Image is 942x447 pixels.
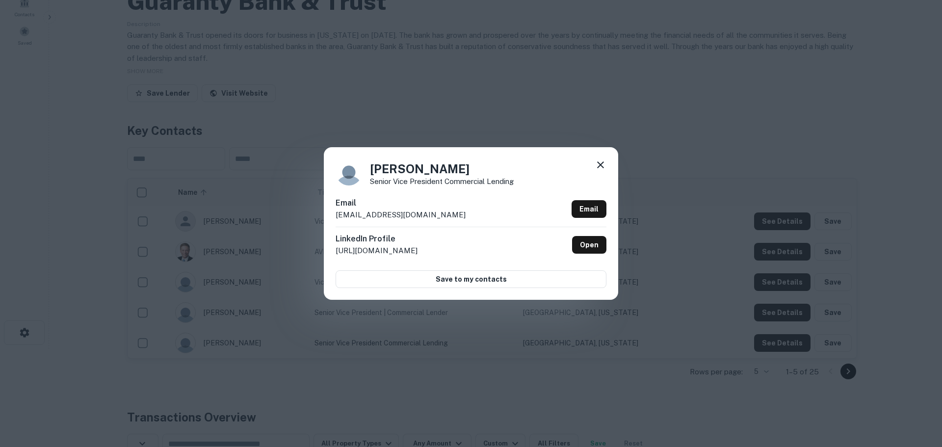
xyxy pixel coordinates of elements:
[336,233,418,245] h6: LinkedIn Profile
[336,270,606,288] button: Save to my contacts
[336,159,362,185] img: 9c8pery4andzj6ohjkjp54ma2
[336,197,466,209] h6: Email
[370,178,514,185] p: Senior Vice President Commercial Lending
[572,236,606,254] a: Open
[336,245,418,257] p: [URL][DOMAIN_NAME]
[370,160,514,178] h4: [PERSON_NAME]
[336,209,466,221] p: [EMAIL_ADDRESS][DOMAIN_NAME]
[893,368,942,416] iframe: Chat Widget
[572,200,606,218] a: Email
